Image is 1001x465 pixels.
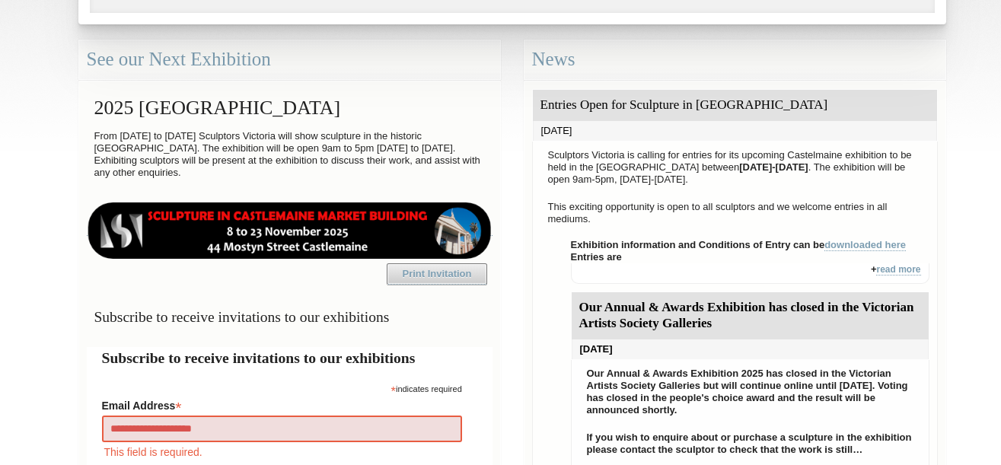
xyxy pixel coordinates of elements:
[572,292,929,339] div: Our Annual & Awards Exhibition has closed in the Victorian Artists Society Galleries
[87,302,493,332] h3: Subscribe to receive invitations to our exhibitions
[579,428,921,460] p: If you wish to enquire about or purchase a sculpture in the exhibition please contact the sculpto...
[571,239,907,251] strong: Exhibition information and Conditions of Entry can be
[571,263,929,284] div: +
[102,381,462,395] div: indicates required
[78,40,501,80] div: See our Next Exhibition
[102,444,462,460] div: This field is required.
[87,126,493,183] p: From [DATE] to [DATE] Sculptors Victoria will show sculpture in the historic [GEOGRAPHIC_DATA]. T...
[87,89,493,126] h2: 2025 [GEOGRAPHIC_DATA]
[876,264,920,275] a: read more
[524,40,946,80] div: News
[540,197,929,229] p: This exciting opportunity is open to all sculptors and we welcome entries in all mediums.
[102,395,462,413] label: Email Address
[533,90,937,121] div: Entries Open for Sculpture in [GEOGRAPHIC_DATA]
[572,339,929,359] div: [DATE]
[102,347,477,369] h2: Subscribe to receive invitations to our exhibitions
[533,121,937,141] div: [DATE]
[540,145,929,190] p: Sculptors Victoria is calling for entries for its upcoming Castelmaine exhibition to be held in t...
[87,202,493,259] img: castlemaine-ldrbd25v2.png
[739,161,808,173] strong: [DATE]-[DATE]
[387,263,487,285] a: Print Invitation
[824,239,906,251] a: downloaded here
[579,364,921,420] p: Our Annual & Awards Exhibition 2025 has closed in the Victorian Artists Society Galleries but wil...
